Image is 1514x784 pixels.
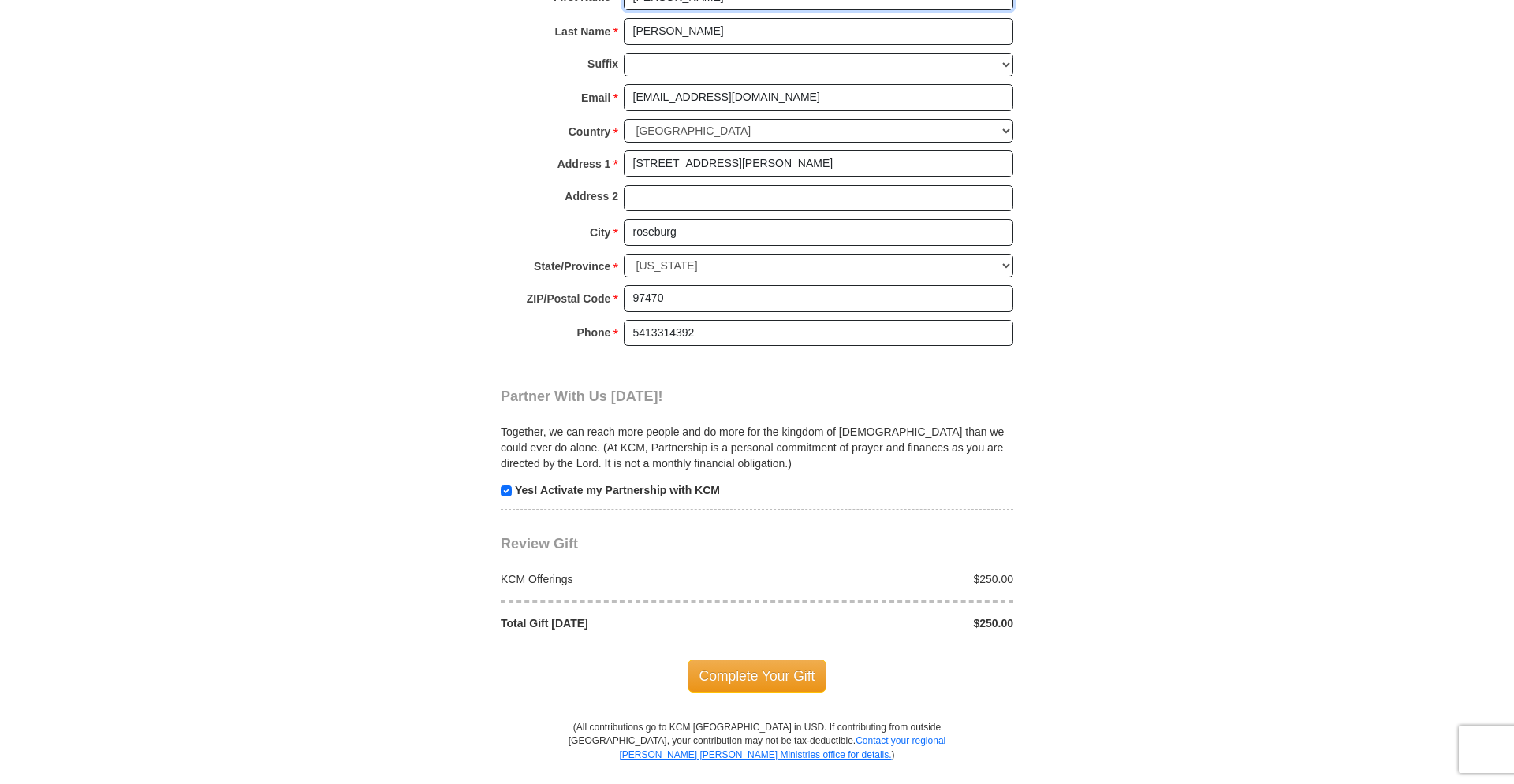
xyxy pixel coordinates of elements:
strong: Email [581,87,610,109]
div: $250.00 [757,571,1022,587]
a: Contact your regional [PERSON_NAME] [PERSON_NAME] Ministries office for details. [619,735,945,760]
strong: City [590,221,610,243]
strong: Address 1 [557,153,611,175]
strong: Last Name [555,20,611,43]
strong: Yes! Activate my Partnership with KCM [515,484,720,496]
div: Total Gift [DATE] [493,615,758,631]
span: Complete Your Gift [688,660,827,693]
strong: Phone [577,321,611,344]
div: $250.00 [757,615,1022,631]
strong: ZIP/Postal Code [527,288,611,310]
p: Together, we can reach more people and do more for the kingdom of [DEMOGRAPHIC_DATA] than we coul... [501,424,1013,471]
div: KCM Offerings [493,571,758,587]
span: Partner With Us [DATE]! [501,388,663,404]
strong: Address 2 [565,185,618,207]
strong: Country [569,121,611,143]
strong: State/Province [534,255,610,277]
strong: Suffix [587,53,618,75]
span: Review Gift [501,536,578,552]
